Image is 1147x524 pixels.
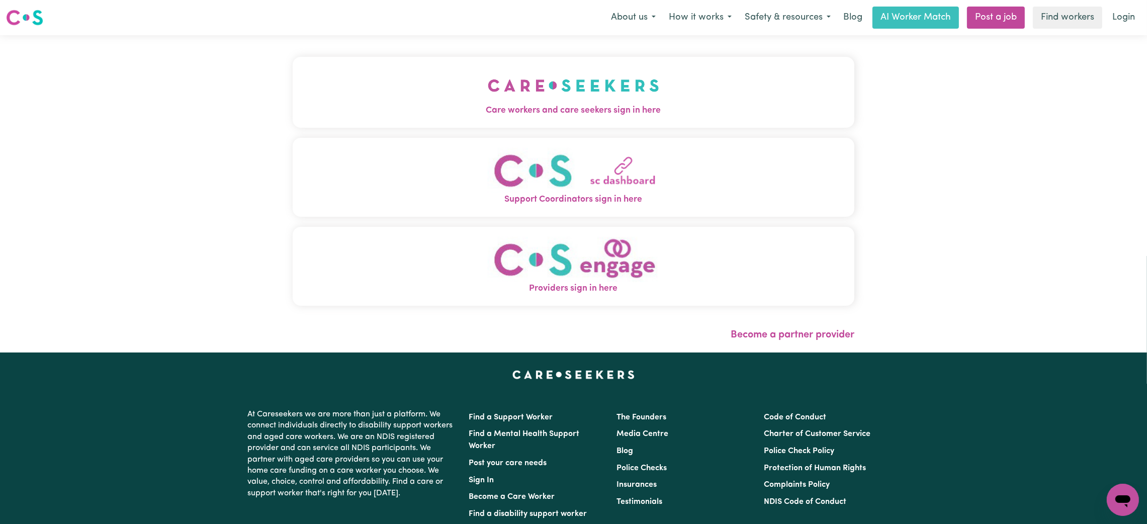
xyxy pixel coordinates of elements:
[616,413,666,421] a: The Founders
[293,193,854,206] span: Support Coordinators sign in here
[738,7,837,28] button: Safety & resources
[662,7,738,28] button: How it works
[616,481,657,489] a: Insurances
[293,104,854,117] span: Care workers and care seekers sign in here
[248,405,457,503] p: At Careseekers we are more than just a platform. We connect individuals directly to disability su...
[764,481,830,489] a: Complaints Policy
[1033,7,1102,29] a: Find workers
[6,9,43,27] img: Careseekers logo
[764,447,834,455] a: Police Check Policy
[764,464,866,472] a: Protection of Human Rights
[469,430,580,450] a: Find a Mental Health Support Worker
[616,447,633,455] a: Blog
[872,7,959,29] a: AI Worker Match
[616,430,668,438] a: Media Centre
[764,430,870,438] a: Charter of Customer Service
[731,330,854,340] a: Become a partner provider
[1107,484,1139,516] iframe: Button to launch messaging window, conversation in progress
[293,138,854,217] button: Support Coordinators sign in here
[469,413,553,421] a: Find a Support Worker
[1106,7,1141,29] a: Login
[293,227,854,306] button: Providers sign in here
[967,7,1025,29] a: Post a job
[616,498,662,506] a: Testimonials
[837,7,868,29] a: Blog
[469,510,587,518] a: Find a disability support worker
[616,464,667,472] a: Police Checks
[293,57,854,127] button: Care workers and care seekers sign in here
[6,6,43,29] a: Careseekers logo
[469,476,494,484] a: Sign In
[764,413,826,421] a: Code of Conduct
[604,7,662,28] button: About us
[469,493,555,501] a: Become a Care Worker
[764,498,846,506] a: NDIS Code of Conduct
[469,459,547,467] a: Post your care needs
[293,282,854,295] span: Providers sign in here
[512,371,635,379] a: Careseekers home page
